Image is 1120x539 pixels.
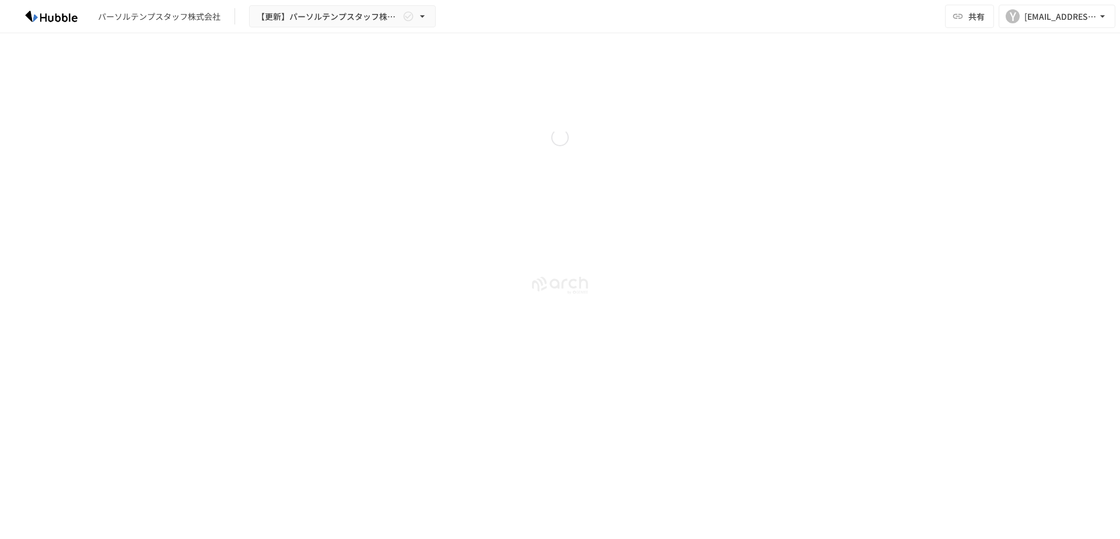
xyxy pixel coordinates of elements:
img: HzDRNkGCf7KYO4GfwKnzITak6oVsp5RHeZBEM1dQFiQ [14,7,89,26]
button: 共有 [945,5,994,28]
span: 【更新】パーソルテンプスタッフ株式会社様_Hubble操作説明資料 [257,9,400,24]
div: Y [1006,9,1020,23]
div: パーソルテンプスタッフ株式会社 [98,10,220,23]
button: 【更新】パーソルテンプスタッフ株式会社様_Hubble操作説明資料 [249,5,436,28]
button: Y[EMAIL_ADDRESS][DOMAIN_NAME] [999,5,1115,28]
div: [EMAIL_ADDRESS][DOMAIN_NAME] [1024,9,1097,24]
span: 共有 [968,10,985,23]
